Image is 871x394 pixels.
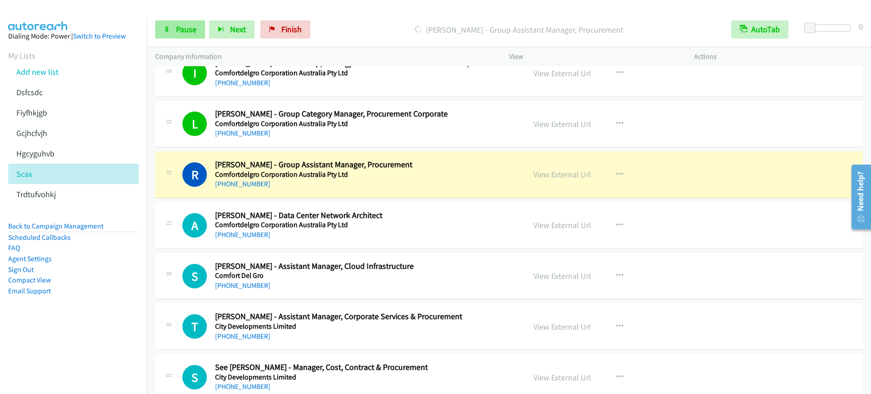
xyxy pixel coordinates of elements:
[215,362,513,373] h2: See [PERSON_NAME] - Manager, Cost, Contract & Procurement
[215,170,513,179] h5: Comfortdelgro Corporation Australia Pty Ltd
[215,180,270,188] a: [PHONE_NUMBER]
[509,51,678,62] p: View
[182,314,207,339] div: The call is yet to be attempted
[8,287,51,295] a: Email Support
[16,87,43,97] a: Dsfcsdc
[215,332,270,340] a: [PHONE_NUMBER]
[16,107,47,118] a: Fiyfhkjgb
[215,322,513,331] h5: City Developments Limited
[182,264,207,288] h1: S
[155,20,205,39] a: Pause
[182,213,207,238] h1: A
[8,265,34,274] a: Sign Out
[8,254,52,263] a: Agent Settings
[260,20,310,39] a: Finish
[215,271,513,280] h5: Comfort Del Gro
[215,78,270,87] a: [PHONE_NUMBER]
[182,162,207,187] h1: R
[533,321,591,332] a: View External Url
[694,51,863,62] p: Actions
[731,20,788,39] button: AutoTab
[8,276,51,284] a: Compact View
[182,314,207,339] h1: T
[73,32,126,40] a: Switch to Preview
[533,372,591,383] a: View External Url
[533,169,591,180] a: View External Url
[215,230,270,239] a: [PHONE_NUMBER]
[215,129,270,137] a: [PHONE_NUMBER]
[8,50,35,61] a: My Lists
[8,233,71,242] a: Scheduled Callbacks
[533,119,591,129] a: View External Url
[215,210,513,221] h2: [PERSON_NAME] - Data Center Network Architect
[533,220,591,230] a: View External Url
[182,365,207,389] div: The call is yet to be attempted
[155,51,493,62] p: Company Information
[281,24,302,34] span: Finish
[209,20,254,39] button: Next
[182,61,207,85] h1: I
[809,24,851,32] div: Delay between calls (in seconds)
[16,148,54,159] a: Hgcyguhvb
[533,68,591,78] a: View External Url
[859,20,863,33] div: 0
[16,67,59,77] a: Add new list
[215,119,513,128] h5: Comfortdelgro Corporation Australia Pty Ltd
[215,109,513,119] h2: [PERSON_NAME] - Group Category Manager, Procurement Corporate
[215,382,270,391] a: [PHONE_NUMBER]
[323,24,715,36] p: [PERSON_NAME] - Group Assistant Manager, Procurement
[215,261,513,272] h2: [PERSON_NAME] - Assistant Manager, Cloud Infrastructure
[215,68,513,78] h5: Comfortdelgro Corporation Australia Pty Ltd
[176,24,196,34] span: Pause
[215,281,270,290] a: [PHONE_NUMBER]
[16,189,56,199] a: Trdtufvohkj
[215,373,513,382] h5: City Developments Limited
[8,31,139,42] div: Dialing Mode: Power |
[533,271,591,281] a: View External Url
[16,169,32,179] a: Scax
[16,128,47,138] a: Gcjhcfvjh
[182,264,207,288] div: The call is yet to be attempted
[845,161,871,233] iframe: Resource Center
[182,112,207,136] h1: L
[215,160,513,170] h2: [PERSON_NAME] - Group Assistant Manager, Procurement
[230,24,246,34] span: Next
[8,222,103,230] a: Back to Campaign Management
[182,365,207,389] h1: S
[215,311,513,322] h2: [PERSON_NAME] - Assistant Manager, Corporate Services & Procurement
[8,243,20,252] a: FAQ
[215,220,513,229] h5: Comfortdelgro Corporation Australia Pty Ltd
[182,213,207,238] div: The call is yet to be attempted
